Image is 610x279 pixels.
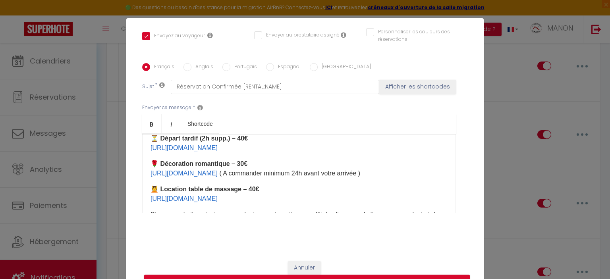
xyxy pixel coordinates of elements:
[142,104,191,112] label: Envoyer ce message
[151,144,218,151] a: [URL][DOMAIN_NAME]
[197,104,203,111] i: Message
[219,170,360,177] span: ( A commander minimum 24h avant votre arrivée )
[151,159,448,178] p: ​
[151,135,248,142] strong: ⏳ Départ tardif (2h supp.) – 40€
[142,114,162,133] a: Bold
[191,63,213,72] label: Anglais
[151,210,448,229] p: Si vous souhaitez ajouter un ou plusieurs extras, il vous suffit de cliquer sur le lien correspon...
[151,170,218,177] a: [URL][DOMAIN_NAME]
[207,32,213,38] i: Envoyer au voyageur
[181,114,219,133] a: Shortcode
[288,261,321,275] button: Annuler
[230,63,257,72] label: Portugais
[341,32,346,38] i: Envoyer au prestataire si il est assigné
[162,114,181,133] a: Italic
[151,195,218,202] a: [URL][DOMAIN_NAME]
[151,186,259,192] strong: 💆 Location table de massage – 40€
[151,185,448,204] p: ​
[6,3,30,27] button: Ouvrir le widget de chat LiveChat
[274,63,301,72] label: Espagnol
[142,83,154,91] label: Sujet
[159,82,165,88] i: Subject
[318,63,371,72] label: [GEOGRAPHIC_DATA]
[150,63,174,72] label: Français
[379,80,456,94] button: Afficher les shortcodes
[151,160,247,167] strong: 🌹 Décoration romantique – 30€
